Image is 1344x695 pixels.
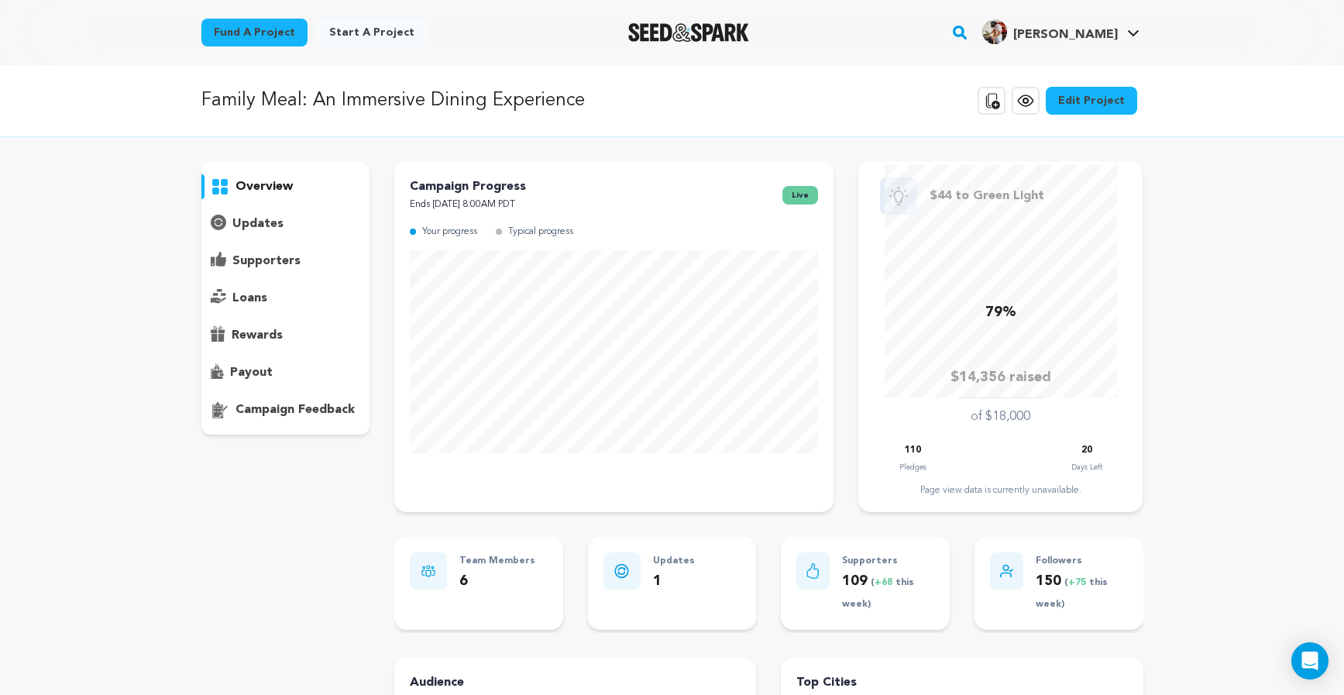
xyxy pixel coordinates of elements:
p: campaign feedback [235,401,355,419]
p: loans [232,289,267,308]
p: Family Meal: An Immersive Dining Experience [201,87,585,115]
button: overview [201,174,370,199]
p: Updates [653,552,695,570]
p: Ends [DATE] 8:00AM PDT [410,196,526,214]
p: Supporters [842,552,934,570]
p: payout [230,363,273,382]
p: 1 [653,570,695,593]
p: 109 [842,570,934,615]
img: Seed&Spark Logo Dark Mode [628,23,750,42]
p: overview [235,177,293,196]
p: Followers [1036,552,1128,570]
p: Campaign Progress [410,177,526,196]
p: 6 [459,570,535,593]
p: Your progress [422,223,477,241]
span: live [782,186,818,205]
p: Days Left [1071,459,1102,475]
img: cc89a08dfaab1b70.jpg [982,19,1007,44]
p: Team Members [459,552,535,570]
button: loans [201,286,370,311]
p: rewards [232,326,283,345]
a: Seed&Spark Homepage [628,23,750,42]
h4: Top Cities [796,673,1127,692]
p: 79% [985,301,1016,324]
button: updates [201,212,370,236]
a: Fund a project [201,19,308,46]
a: Edit Project [1046,87,1137,115]
span: Ben B.'s Profile [979,16,1143,49]
p: Pledges [899,459,926,475]
button: supporters [201,249,370,274]
p: Typical progress [508,223,573,241]
div: Open Intercom Messenger [1291,642,1329,680]
button: payout [201,360,370,385]
span: [PERSON_NAME] [1013,29,1118,41]
p: updates [232,215,284,233]
span: ( this week) [1036,578,1108,610]
p: 150 [1036,570,1128,615]
a: Start a project [317,19,427,46]
h4: Audience [410,673,741,692]
p: 20 [1081,442,1092,459]
a: Ben B.'s Profile [979,16,1143,44]
span: +75 [1068,578,1089,587]
span: ( this week) [842,578,914,610]
p: supporters [232,252,301,270]
p: of $18,000 [971,408,1030,426]
span: +68 [875,578,895,587]
div: Page view data is currently unavailable. [874,484,1127,497]
p: 110 [905,442,921,459]
div: Ben B.'s Profile [982,19,1118,44]
button: rewards [201,323,370,348]
button: campaign feedback [201,397,370,422]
